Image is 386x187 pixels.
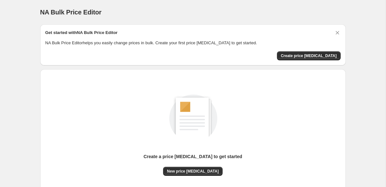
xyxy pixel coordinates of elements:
button: Dismiss card [334,30,341,36]
span: Create price [MEDICAL_DATA] [281,53,337,58]
p: NA Bulk Price Editor helps you easily change prices in bulk. Create your first price [MEDICAL_DAT... [45,40,341,46]
button: New price [MEDICAL_DATA] [163,167,223,176]
p: Create a price [MEDICAL_DATA] to get started [143,153,242,160]
span: NA Bulk Price Editor [40,9,102,16]
h2: Get started with NA Bulk Price Editor [45,30,118,36]
span: New price [MEDICAL_DATA] [167,169,219,174]
button: Create price change job [277,51,341,60]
